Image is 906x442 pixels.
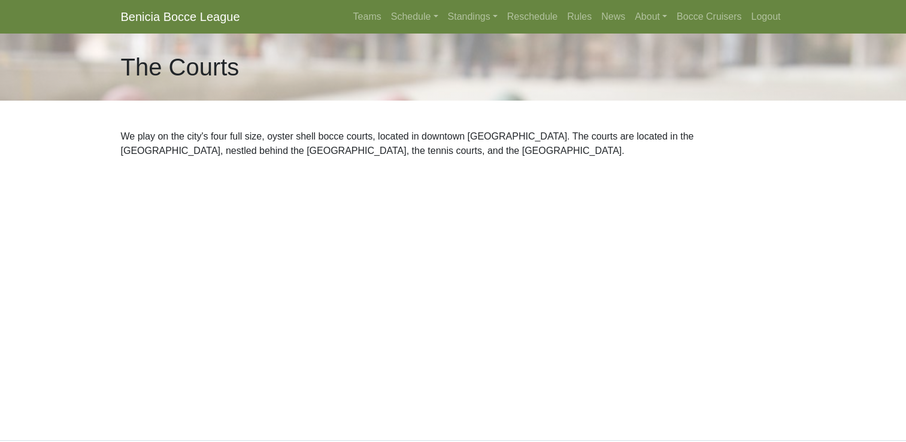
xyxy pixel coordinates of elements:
a: Bocce Cruisers [672,5,746,29]
a: Teams [349,5,386,29]
a: Rules [562,5,596,29]
a: Benicia Bocce League [121,5,240,29]
a: About [630,5,672,29]
a: News [596,5,630,29]
a: Standings [443,5,502,29]
a: Reschedule [502,5,563,29]
p: We play on the city's four full size, oyster shell bocce courts, located in downtown [GEOGRAPHIC_... [121,129,786,158]
a: Logout [747,5,786,29]
h1: The Courts [121,53,240,81]
a: Schedule [386,5,443,29]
